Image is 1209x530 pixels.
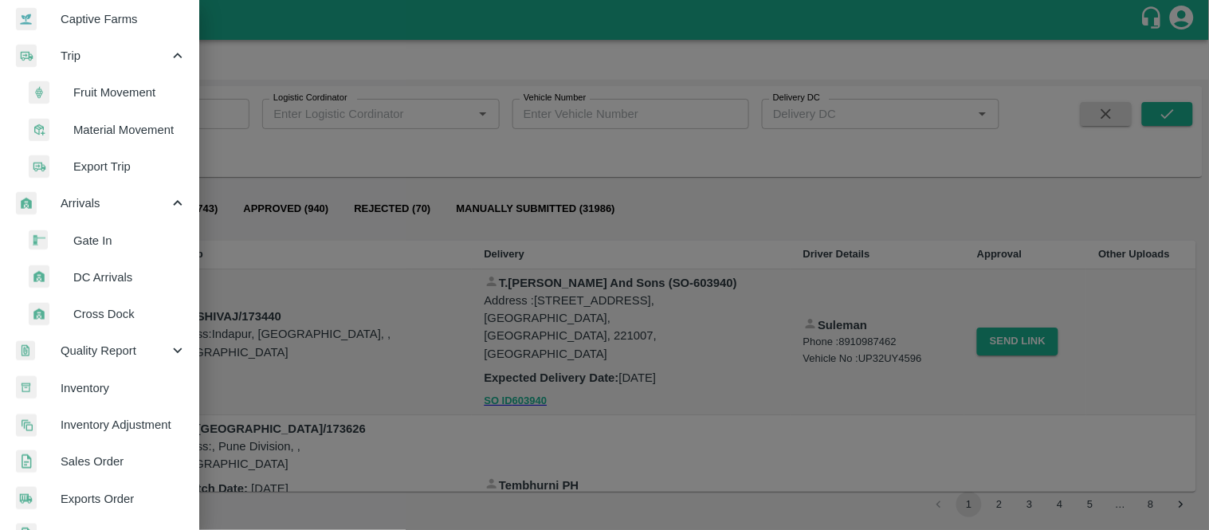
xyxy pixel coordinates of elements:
[29,118,49,142] img: material
[29,230,48,250] img: gatein
[29,303,49,326] img: whArrival
[73,84,186,101] span: Fruit Movement
[61,416,186,434] span: Inventory Adjustment
[61,194,169,212] span: Arrivals
[16,7,37,31] img: harvest
[16,450,37,473] img: sales
[16,414,37,437] img: inventory
[73,305,186,323] span: Cross Dock
[13,74,199,111] a: fruitFruit Movement
[16,45,37,68] img: delivery
[16,376,37,399] img: whInventory
[61,47,169,65] span: Trip
[13,112,199,148] a: materialMaterial Movement
[61,342,169,359] span: Quality Report
[29,81,49,104] img: fruit
[61,490,186,508] span: Exports Order
[16,487,37,510] img: shipments
[73,269,186,286] span: DC Arrivals
[73,121,186,139] span: Material Movement
[16,192,37,215] img: whArrival
[29,265,49,289] img: whArrival
[61,453,186,470] span: Sales Order
[13,148,199,185] a: deliveryExport Trip
[61,379,186,397] span: Inventory
[29,155,49,179] img: delivery
[16,341,35,361] img: qualityReport
[13,259,199,296] a: whArrivalDC Arrivals
[73,232,186,249] span: Gate In
[61,10,186,28] span: Captive Farms
[13,296,199,332] a: whArrivalCross Dock
[13,222,199,259] a: gateinGate In
[73,158,186,175] span: Export Trip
